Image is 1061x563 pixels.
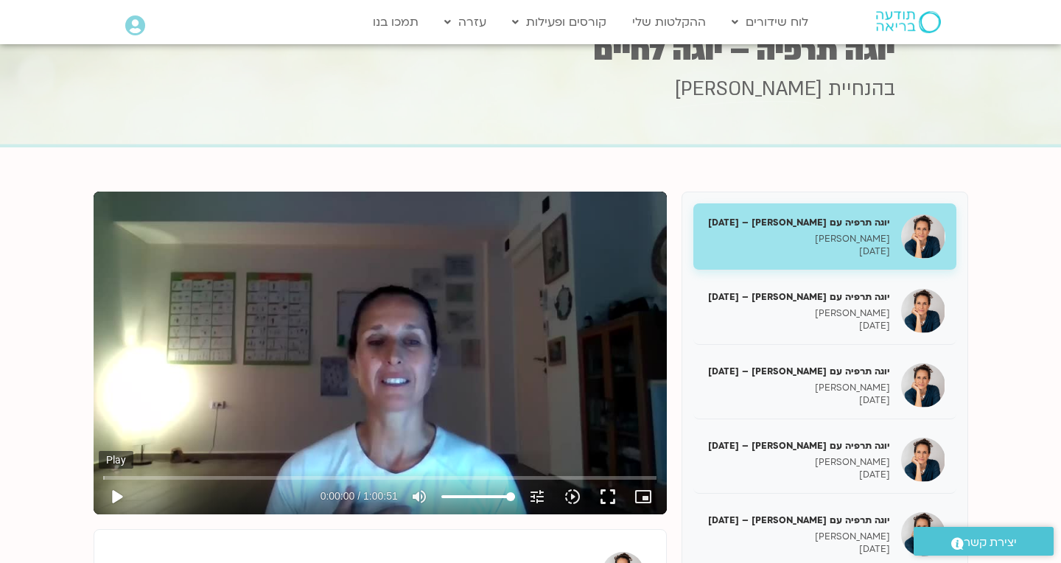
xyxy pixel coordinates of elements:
a: עזרה [437,8,494,36]
p: [DATE] [704,394,890,407]
img: יוגה תרפיה עם יעל אלנברג – 28/05/25 [901,438,945,482]
img: יוגה תרפיה עם יעל אלנברג – 07/05/25 [901,214,945,259]
h5: יוגה תרפיה עם [PERSON_NAME] – [DATE] [704,365,890,378]
h1: יוגה תרפיה – יוגה לחיים [166,36,895,65]
p: [PERSON_NAME] [704,531,890,543]
a: לוח שידורים [724,8,816,36]
p: [PERSON_NAME] [704,233,890,245]
img: יוגה תרפיה עם יעל אלנברג – 21/05/25 [901,363,945,408]
img: תודעה בריאה [876,11,941,33]
a: תמכו בנו [365,8,426,36]
span: יצירת קשר [964,533,1017,553]
h5: יוגה תרפיה עם [PERSON_NAME] – [DATE] [704,439,890,452]
h5: יוגה תרפיה עם [PERSON_NAME] – [DATE] [704,290,890,304]
a: יצירת קשר [914,527,1054,556]
p: [PERSON_NAME] [704,456,890,469]
h5: יוגה תרפיה עם [PERSON_NAME] – [DATE] [704,514,890,527]
p: [PERSON_NAME] [704,307,890,320]
h5: יוגה תרפיה עם [PERSON_NAME] – [DATE] [704,216,890,229]
p: [DATE] [704,469,890,481]
span: בהנחיית [828,76,895,102]
p: [DATE] [704,543,890,556]
a: ההקלטות שלי [625,8,713,36]
img: יוגה תרפיה עם יעל אלנברג – 04/06/25 [901,512,945,556]
p: [DATE] [704,245,890,258]
p: [PERSON_NAME] [704,382,890,394]
p: [DATE] [704,320,890,332]
img: יוגה תרפיה עם יעל אלנברג – 14/05/25 [901,289,945,333]
a: קורסים ופעילות [505,8,614,36]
